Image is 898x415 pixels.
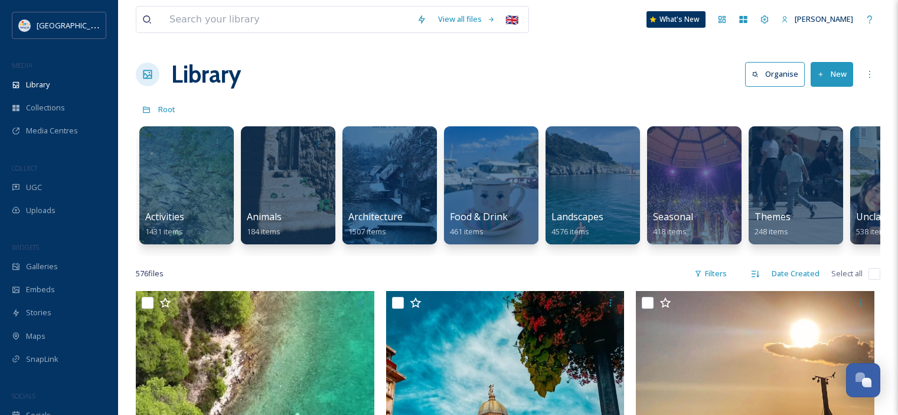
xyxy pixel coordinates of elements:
[775,8,859,31] a: [PERSON_NAME]
[164,6,411,32] input: Search your library
[26,261,58,272] span: Galleries
[646,11,706,28] a: What's New
[348,210,403,223] span: Architecture
[158,102,175,116] a: Root
[19,19,31,31] img: HTZ_logo_EN.svg
[12,61,32,70] span: MEDIA
[501,9,523,30] div: 🇬🇧
[551,226,589,237] span: 4576 items
[688,262,733,285] div: Filters
[158,104,175,115] span: Root
[755,211,791,237] a: Themes248 items
[795,14,853,24] span: [PERSON_NAME]
[766,262,825,285] div: Date Created
[856,226,890,237] span: 538 items
[755,226,788,237] span: 248 items
[247,211,282,237] a: Animals184 items
[348,211,403,237] a: Architecture1507 items
[26,182,42,193] span: UGC
[831,268,863,279] span: Select all
[811,62,853,86] button: New
[755,210,791,223] span: Themes
[450,226,484,237] span: 461 items
[145,211,184,237] a: Activities1431 items
[551,211,603,237] a: Landscapes4576 items
[26,205,55,216] span: Uploads
[653,226,687,237] span: 418 items
[450,211,508,237] a: Food & Drink461 items
[26,354,58,365] span: SnapLink
[450,210,508,223] span: Food & Drink
[12,243,39,251] span: WIDGETS
[145,210,184,223] span: Activities
[846,363,880,397] button: Open Chat
[26,125,78,136] span: Media Centres
[653,211,693,237] a: Seasonal418 items
[745,62,811,86] a: Organise
[26,79,50,90] span: Library
[136,268,164,279] span: 576 file s
[432,8,501,31] a: View all files
[247,210,282,223] span: Animals
[551,210,603,223] span: Landscapes
[348,226,386,237] span: 1507 items
[745,62,805,86] button: Organise
[247,226,280,237] span: 184 items
[145,226,183,237] span: 1431 items
[26,284,55,295] span: Embeds
[12,164,37,172] span: COLLECT
[12,391,35,400] span: SOCIALS
[653,210,693,223] span: Seasonal
[171,57,241,92] a: Library
[26,102,65,113] span: Collections
[26,307,51,318] span: Stories
[37,19,112,31] span: [GEOGRAPHIC_DATA]
[26,331,45,342] span: Maps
